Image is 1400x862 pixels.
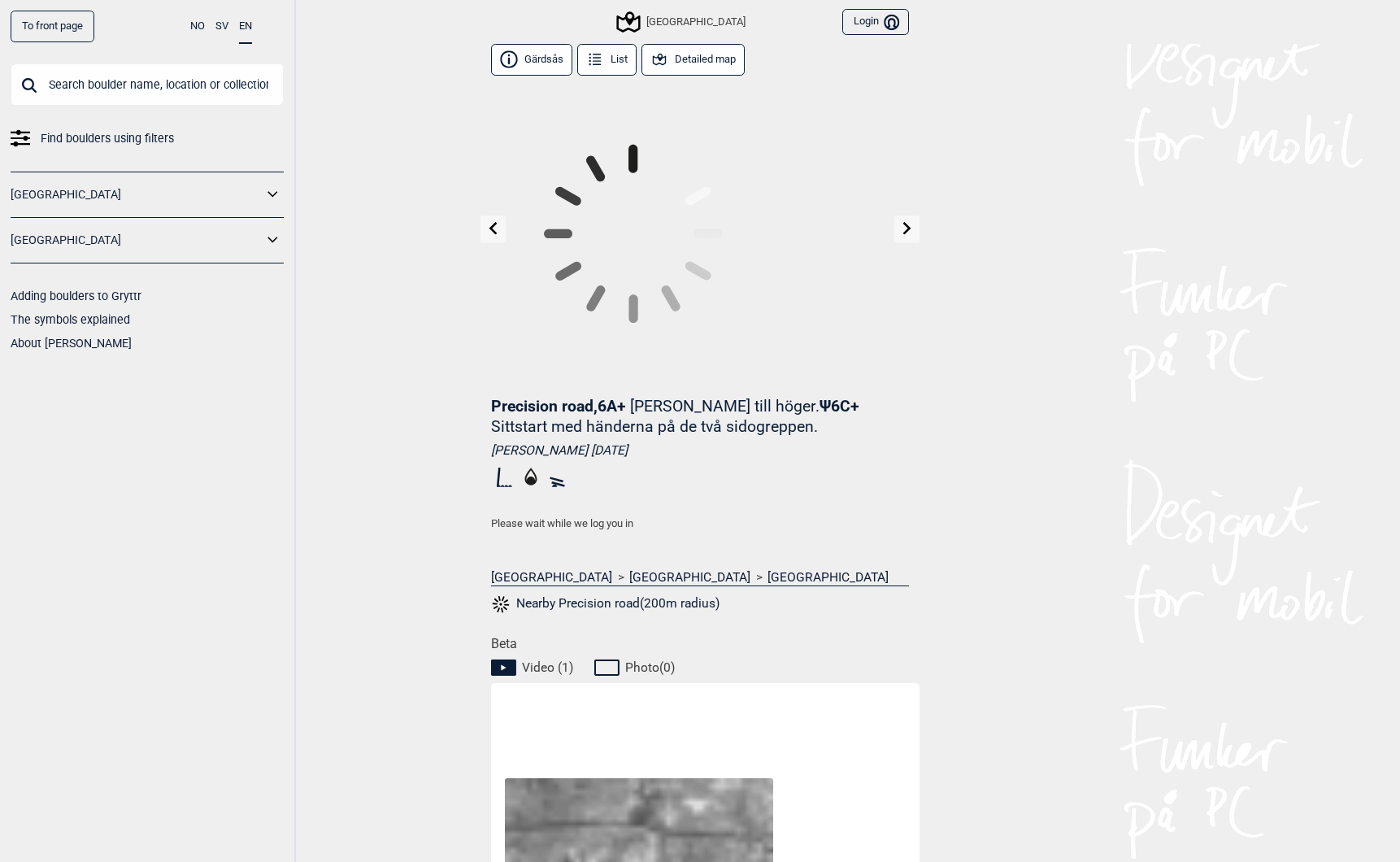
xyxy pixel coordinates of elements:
a: Adding boulders to Gryttr [11,290,141,303]
div: [PERSON_NAME] [DATE] [491,442,909,459]
button: NO [190,11,205,42]
button: Gärdsås [491,44,572,76]
div: [GEOGRAPHIC_DATA] [619,12,746,32]
a: [GEOGRAPHIC_DATA] [629,569,750,586]
a: The symbols explained [11,313,130,326]
a: To front page [11,11,94,42]
a: [GEOGRAPHIC_DATA] [11,229,263,252]
input: Search boulder name, location or collection [11,63,284,106]
span: Photo ( 0 ) [625,660,675,676]
p: Sittstart med händerna på de två sidogreppen. [491,417,818,436]
button: List [577,44,637,76]
span: Find boulders using filters [41,127,174,150]
a: About [PERSON_NAME] [11,337,132,350]
a: [GEOGRAPHIC_DATA] [767,569,889,586]
button: EN [239,11,252,44]
a: [GEOGRAPHIC_DATA] [11,183,263,207]
button: SV [215,11,228,42]
nav: > > [491,569,909,586]
a: [GEOGRAPHIC_DATA] [491,569,612,586]
a: Find boulders using filters [11,127,284,150]
button: Login [842,9,909,36]
span: Video ( 1 ) [522,660,573,676]
span: Precision road , 6A+ [491,397,626,416]
p: [PERSON_NAME] till höger. [630,397,820,416]
button: Nearby Precision road(200m radius) [491,594,720,615]
button: Detailed map [641,44,745,76]
span: Ψ 6C+ [491,397,859,436]
p: Please wait while we log you in [491,516,909,532]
